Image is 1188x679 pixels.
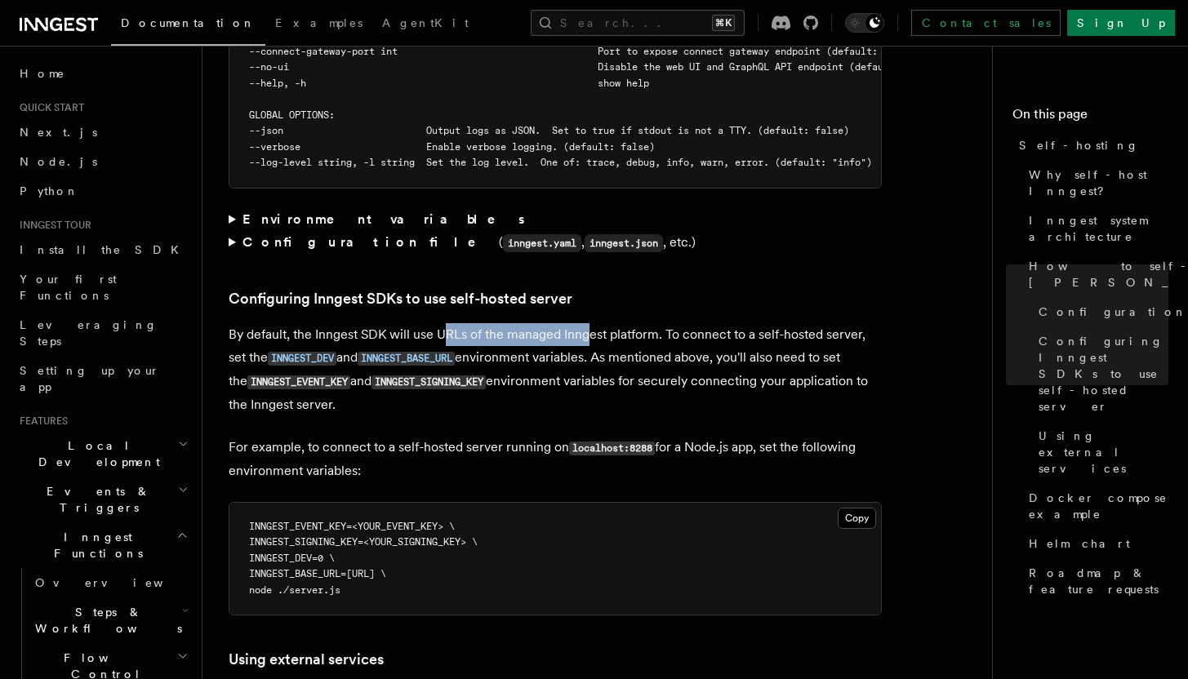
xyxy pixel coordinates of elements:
a: Roadmap & feature requests [1022,558,1168,604]
a: INNGEST_DEV [268,349,336,365]
span: INNGEST_EVENT_KEY=<YOUR_EVENT_KEY> \ [249,521,455,532]
a: Docker compose example [1022,483,1168,529]
code: localhost:8288 [569,442,655,455]
button: Local Development [13,431,192,477]
span: Why self-host Inngest? [1029,166,1168,199]
code: INNGEST_SIGNING_KEY [372,375,486,389]
span: Inngest Functions [13,529,176,561]
span: Docker compose example [1029,490,1168,522]
a: Home [13,59,192,88]
span: Steps & Workflows [29,604,182,637]
span: Using external services [1039,428,1168,477]
a: Configuring Inngest SDKs to use self-hosted server [229,287,572,310]
span: Features [13,415,68,428]
span: Roadmap & feature requests [1029,565,1168,597]
span: --help, -h show help [249,78,649,89]
a: Inngest system architecture [1022,206,1168,251]
a: Helm chart [1022,529,1168,558]
button: Steps & Workflows [29,597,192,643]
span: Local Development [13,437,178,470]
h4: On this page [1012,104,1168,131]
span: Python [20,184,79,197]
button: Search...⌘K [531,10,745,36]
span: --no-ui Disable the web UI and GraphQL API endpoint (default: false) [249,61,941,73]
a: How to self-host [PERSON_NAME] [1022,251,1168,297]
button: Copy [838,508,876,529]
code: INNGEST_EVENT_KEY [247,375,350,389]
a: Why self-host Inngest? [1022,160,1168,206]
span: Install the SDK [20,243,189,256]
a: Contact sales [911,10,1061,36]
span: Configuring Inngest SDKs to use self-hosted server [1039,333,1168,415]
span: Setting up your app [20,364,160,393]
a: Setting up your app [13,356,192,402]
a: Next.js [13,118,192,147]
button: Inngest Functions [13,522,192,568]
p: By default, the Inngest SDK will use URLs of the managed Inngest platform. To connect to a self-h... [229,323,882,416]
span: Configuration [1039,304,1187,320]
span: GLOBAL OPTIONS: [249,109,335,121]
a: Documentation [111,5,265,46]
span: Examples [275,16,363,29]
span: INNGEST_DEV=0 \ [249,553,335,564]
span: Your first Functions [20,273,117,302]
summary: Configuration file(inngest.yaml,inngest.json, etc.) [229,231,882,255]
a: Self-hosting [1012,131,1168,160]
code: INNGEST_BASE_URL [358,352,455,366]
span: Events & Triggers [13,483,178,516]
span: INNGEST_BASE_URL=[URL] \ [249,568,386,579]
a: Install the SDK [13,235,192,264]
span: INNGEST_SIGNING_KEY=<YOUR_SIGNING_KEY> \ [249,536,478,548]
span: Overview [35,576,203,589]
span: --connect-gateway-port int Port to expose connect gateway endpoint (default: 8289) [249,46,912,57]
a: Node.js [13,147,192,176]
strong: Configuration file [242,234,499,250]
span: Node.js [20,155,97,168]
a: Configuring Inngest SDKs to use self-hosted server [1032,326,1168,421]
a: INNGEST_BASE_URL [358,349,455,365]
span: Next.js [20,126,97,139]
span: Inngest tour [13,219,91,232]
span: --json Output logs as JSON. Set to true if stdout is not a TTY. (default: false) [249,125,849,136]
a: Sign Up [1067,10,1175,36]
span: AgentKit [382,16,469,29]
span: Self-hosting [1019,137,1139,153]
strong: Environment variables [242,211,527,227]
a: Using external services [229,648,384,671]
span: Home [20,65,65,82]
code: inngest.json [585,234,663,252]
span: Quick start [13,101,84,114]
a: Leveraging Steps [13,310,192,356]
code: INNGEST_DEV [268,352,336,366]
span: Helm chart [1029,535,1130,552]
code: inngest.yaml [503,234,581,252]
a: Configuration [1032,297,1168,326]
p: For example, to connect to a self-hosted server running on for a Node.js app, set the following e... [229,436,882,482]
a: Overview [29,568,192,597]
a: Examples [265,5,372,44]
button: Toggle dark mode [845,13,884,33]
span: --log-level string, -l string Set the log level. One of: trace, debug, info, warn, error. (defaul... [249,157,872,168]
span: Inngest system architecture [1029,212,1168,245]
button: Events & Triggers [13,477,192,522]
span: --verbose Enable verbose logging. (default: false) [249,141,655,153]
a: Your first Functions [13,264,192,310]
a: Using external services [1032,421,1168,483]
summary: Environment variables [229,208,882,231]
span: Leveraging Steps [20,318,158,348]
kbd: ⌘K [712,15,735,31]
a: Python [13,176,192,206]
span: node ./server.js [249,584,340,596]
span: Documentation [121,16,256,29]
a: AgentKit [372,5,478,44]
